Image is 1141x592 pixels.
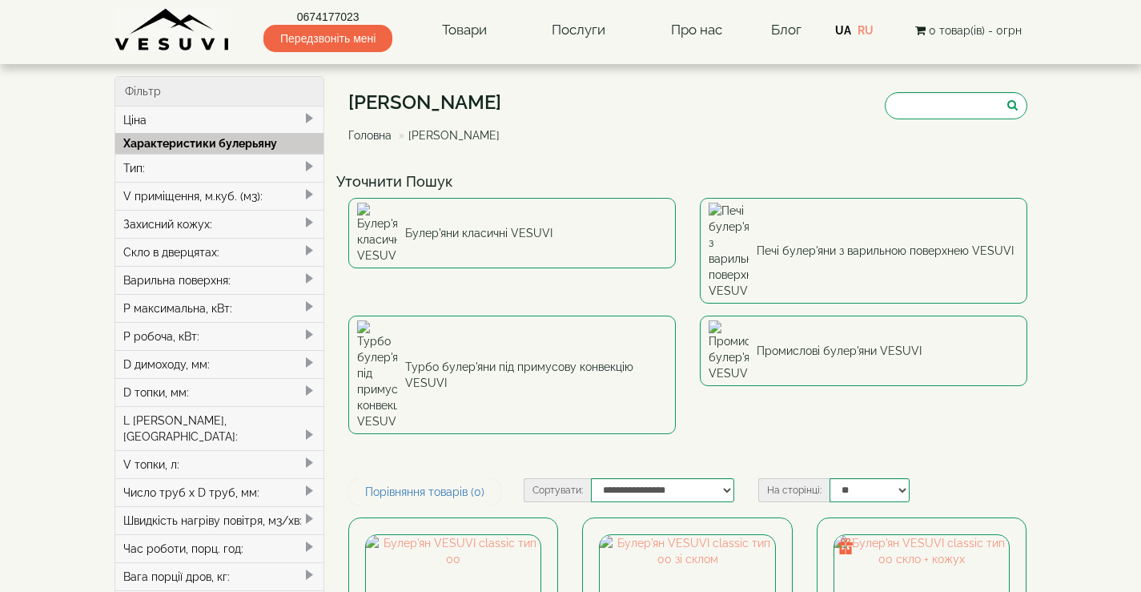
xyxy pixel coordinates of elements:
a: UA [835,24,851,37]
div: Швидкість нагріву повітря, м3/хв: [115,506,324,534]
div: V топки, л: [115,450,324,478]
img: Промислові булер'яни VESUVI [709,320,749,381]
div: Час роботи, порц. год: [115,534,324,562]
h4: Уточнити Пошук [336,174,1039,190]
h1: [PERSON_NAME] [348,92,512,113]
div: P робоча, кВт: [115,322,324,350]
li: [PERSON_NAME] [395,127,500,143]
label: На сторінці: [758,478,830,502]
a: Послуги [536,12,621,49]
div: Варильна поверхня: [115,266,324,294]
div: Захисний кожух: [115,210,324,238]
a: Порівняння товарів (0) [348,478,501,505]
a: Товари [426,12,503,49]
div: Число труб x D труб, мм: [115,478,324,506]
div: D топки, мм: [115,378,324,406]
a: RU [858,24,874,37]
img: gift [838,538,854,554]
div: Характеристики булерьяну [115,133,324,154]
div: P максимальна, кВт: [115,294,324,322]
div: D димоходу, мм: [115,350,324,378]
a: Про нас [655,12,738,49]
div: V приміщення, м.куб. (м3): [115,182,324,210]
img: Турбо булер'яни під примусову конвекцію VESUVI [357,320,397,429]
div: Фільтр [115,77,324,107]
a: Булер'яни класичні VESUVI Булер'яни класичні VESUVI [348,198,676,268]
a: Турбо булер'яни під примусову конвекцію VESUVI Турбо булер'яни під примусову конвекцію VESUVI [348,316,676,434]
a: Печі булер'яни з варильною поверхнею VESUVI Печі булер'яни з варильною поверхнею VESUVI [700,198,1027,304]
div: Ціна [115,107,324,134]
div: Скло в дверцятах: [115,238,324,266]
label: Сортувати: [524,478,591,502]
a: 0674177023 [263,9,392,25]
img: Печі булер'яни з варильною поверхнею VESUVI [709,203,749,299]
span: Передзвоніть мені [263,25,392,52]
span: 0 товар(ів) - 0грн [929,24,1022,37]
a: Блог [771,22,802,38]
button: 0 товар(ів) - 0грн [910,22,1026,39]
div: Тип: [115,154,324,182]
img: Завод VESUVI [115,8,231,52]
a: Промислові булер'яни VESUVI Промислові булер'яни VESUVI [700,316,1027,386]
div: L [PERSON_NAME], [GEOGRAPHIC_DATA]: [115,406,324,450]
div: Вага порції дров, кг: [115,562,324,590]
img: Булер'яни класичні VESUVI [357,203,397,264]
a: Головна [348,129,392,142]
